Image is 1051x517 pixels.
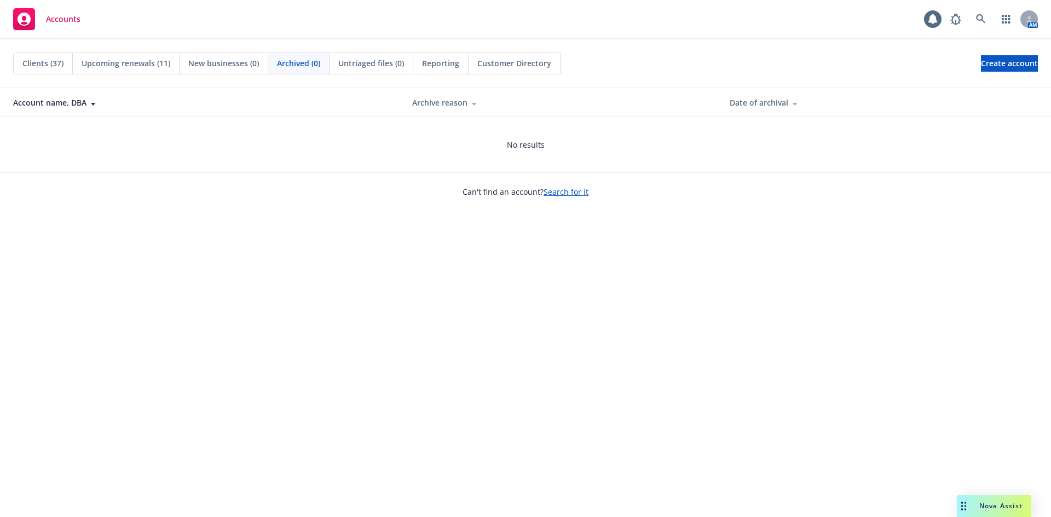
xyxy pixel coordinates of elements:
[338,57,404,69] span: Untriaged files (0)
[22,57,63,69] span: Clients (37)
[981,53,1038,74] span: Create account
[957,495,971,517] div: Drag to move
[730,97,1042,108] div: Date of archival
[13,97,395,108] div: Account name, DBA
[412,97,712,108] div: Archive reason
[979,501,1023,510] span: Nova Assist
[9,4,85,34] a: Accounts
[277,57,320,69] span: Archived (0)
[945,8,967,30] a: Report a Bug
[981,55,1038,72] a: Create account
[477,57,551,69] span: Customer Directory
[82,57,170,69] span: Upcoming renewals (11)
[544,187,588,197] a: Search for it
[463,186,588,197] span: Can't find an account?
[970,8,992,30] a: Search
[957,495,1031,517] button: Nova Assist
[422,57,459,69] span: Reporting
[188,57,259,69] span: New businesses (0)
[507,139,545,150] span: No results
[995,8,1017,30] a: Switch app
[46,15,80,24] span: Accounts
